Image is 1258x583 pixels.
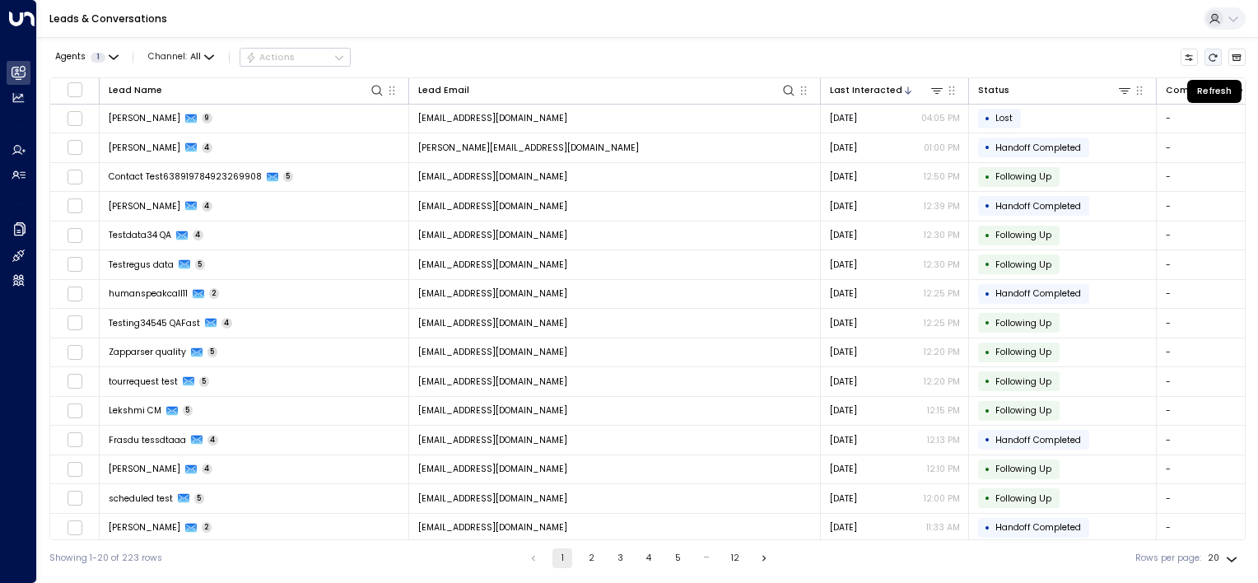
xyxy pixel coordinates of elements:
p: 12:30 PM [924,229,960,241]
span: Vasilyeva [109,463,180,475]
div: Status [978,82,1133,98]
button: Go to next page [754,548,774,568]
div: • [985,195,990,217]
div: Button group with a nested menu [240,48,351,68]
span: Yesterday [830,375,857,388]
span: Contact.Test638919784923269908@mailinator.com [418,170,567,183]
span: 5 [283,171,294,182]
p: 12:25 PM [924,317,960,329]
span: Handoff Completed [995,200,1081,212]
span: Lekshmi CM [109,404,161,417]
span: tourrequest test [109,375,178,388]
span: Zapparser quality [109,346,186,358]
span: Yesterday [830,492,857,505]
div: • [985,459,990,480]
div: • [985,429,990,450]
label: Rows per page: [1135,552,1201,565]
a: Leads & Conversations [49,12,167,26]
button: Customize [1181,49,1199,67]
span: tourrequest45@yahoo.com [418,375,567,388]
div: • [985,225,990,246]
div: • [985,371,990,392]
span: Yuvi Singh [109,142,180,154]
nav: pagination navigation [523,548,775,568]
span: testtoday12sep@yahoo.com [418,404,567,417]
span: Yesterday [830,112,857,124]
span: Yesterday [830,521,857,534]
button: Archived Leads [1228,49,1246,67]
span: Yesterday [830,170,857,183]
span: Testing34545 QAFast [109,317,200,329]
span: humanspeakcall11@proton.me [418,287,567,300]
button: Channel:All [143,49,219,66]
p: 12:39 PM [924,200,960,212]
span: Toggle select row [67,227,82,243]
span: Yesterday [830,229,857,241]
span: Handoff Completed [995,142,1081,154]
span: Handoff Completed [995,434,1081,446]
p: 11:33 AM [926,521,960,534]
div: • [985,400,990,422]
span: 5 [194,493,205,504]
span: testregusdata89@yahoo.com [418,259,567,271]
span: Toggle select all [67,82,82,97]
span: Following Up [995,404,1051,417]
span: tourcallbackpur444@proton.me [418,200,567,212]
p: 12:13 PM [927,434,960,446]
button: Go to page 12 [725,548,745,568]
span: Contact Test638919784923269908 [109,170,262,183]
span: Toggle select row [67,286,82,301]
div: • [985,312,990,333]
span: Toggle select row [67,461,82,477]
span: Lost [995,112,1013,124]
div: • [985,342,990,363]
span: Handoff Completed [995,521,1081,534]
span: Following Up [995,229,1051,241]
span: John Doe [109,200,180,212]
span: Toggle select row [67,315,82,331]
p: 04:05 PM [921,112,960,124]
span: Toggle select row [67,491,82,506]
span: Agents [55,53,86,62]
p: 12:20 PM [924,375,960,388]
div: • [985,487,990,509]
p: 12:15 PM [927,404,960,417]
span: Yesterday [830,287,857,300]
span: scheduledcall78@yahoo.com [418,492,567,505]
span: Following Up [995,375,1051,388]
button: Agents1 [49,49,123,66]
div: … [697,548,716,568]
span: turok3000+test4@gmail.com [418,112,567,124]
span: 2 [209,288,220,299]
span: Following Up [995,170,1051,183]
span: John Doe [109,521,180,534]
span: 4 [202,201,213,212]
div: Refresh [1187,80,1242,103]
span: Testregus data [109,259,174,271]
span: Yesterday [830,463,857,475]
p: 12:50 PM [924,170,960,183]
div: • [985,166,990,188]
div: • [985,517,990,539]
span: scheduled test [109,492,173,505]
span: 4 [221,318,233,329]
span: Toggle select row [67,344,82,360]
span: Following Up [995,346,1051,358]
span: Following Up [995,492,1051,505]
span: Toggle select row [67,198,82,214]
span: Handoff Completed [995,287,1081,300]
span: qavvasilyeva@gmail.com [418,463,567,475]
span: sajna8256@gmail.com [418,434,567,446]
div: Last Interacted [830,83,902,98]
span: 4 [193,230,204,240]
div: Actions [245,52,296,63]
button: Go to page 3 [610,548,630,568]
div: Lead Email [418,83,469,98]
div: Company Name [1166,83,1243,98]
button: Go to page 5 [668,548,687,568]
span: Following Up [995,463,1051,475]
span: Toggle select row [67,520,82,535]
div: Status [978,83,1009,98]
span: Yesterday [830,404,857,417]
span: 4 [207,435,219,445]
